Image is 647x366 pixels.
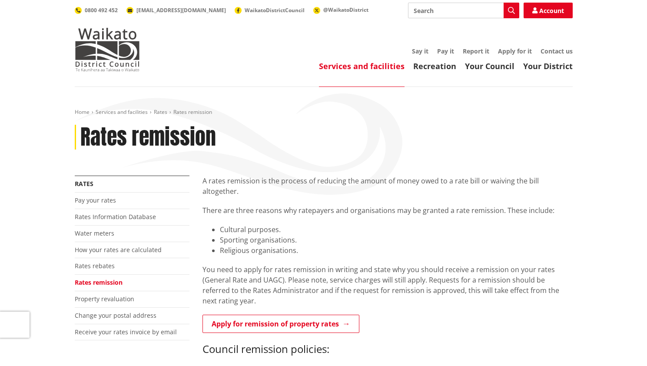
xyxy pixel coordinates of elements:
[75,28,140,71] img: Waikato District Council - Te Kaunihera aa Takiwaa o Waikato
[523,61,573,71] a: Your District
[220,224,573,235] li: Cultural purposes.
[541,47,573,55] a: Contact us
[75,213,156,221] a: Rates Information Database
[75,196,116,204] a: Pay your rates
[437,47,454,55] a: Pay it
[96,108,148,116] a: Services and facilities
[498,47,532,55] a: Apply for it
[80,125,216,150] h1: Rates remission
[235,7,305,14] a: WaikatoDistrictCouncil
[85,7,118,14] span: 0800 492 452
[136,7,226,14] span: [EMAIL_ADDRESS][DOMAIN_NAME]
[154,108,167,116] a: Rates
[202,343,573,356] h3: Council remission policies:
[245,7,305,14] span: WaikatoDistrictCouncil
[413,61,456,71] a: Recreation
[75,229,114,237] a: Water meters
[323,6,368,13] span: @WaikatoDistrict
[220,235,573,245] li: Sporting organisations.
[463,47,489,55] a: Report it
[319,61,405,71] a: Services and facilities
[220,245,573,256] li: Religious organisations.
[126,7,226,14] a: [EMAIL_ADDRESS][DOMAIN_NAME]
[313,6,368,13] a: @WaikatoDistrict
[75,278,123,286] a: Rates remission
[202,205,573,216] p: There are three reasons why ratepayers and organisations may be granted a rate remission. These i...
[202,264,573,306] p: You need to apply for rates remission in writing and state why you should receive a remission on ...
[75,7,118,14] a: 0800 492 452
[75,262,115,270] a: Rates rebates
[408,3,519,18] input: Search input
[173,108,212,116] span: Rates remission
[75,311,156,319] a: Change your postal address
[75,246,162,254] a: How your rates are calculated
[412,47,428,55] a: Say it
[75,108,90,116] a: Home
[524,3,573,18] a: Account
[75,180,93,188] a: Rates
[202,315,359,333] a: Apply for remission of property rates
[465,61,514,71] a: Your Council
[75,328,177,336] a: Receive your rates invoice by email
[75,295,134,303] a: Property revaluation
[202,176,573,196] p: A rates remission is the process of reducing the amount of money owed to a rate bill or waiving t...
[75,109,573,116] nav: breadcrumb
